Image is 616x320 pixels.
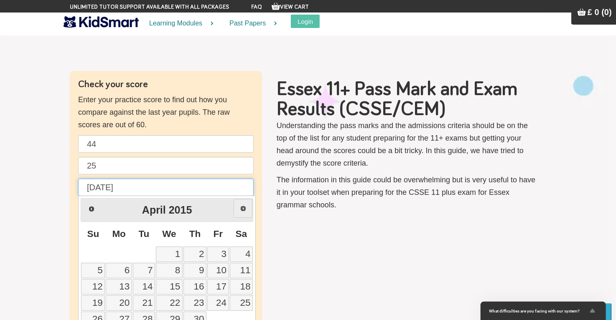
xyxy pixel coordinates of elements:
[277,174,538,211] p: The information in this guide could be overwhelming but is very useful to have it in your toolset...
[234,199,252,218] a: Next
[169,204,192,216] span: 2015
[183,263,206,278] a: 9
[230,247,253,262] a: 4
[156,279,183,295] a: 15
[230,279,253,295] a: 18
[133,263,155,278] a: 7
[156,263,183,278] a: 8
[133,295,155,311] a: 21
[207,263,229,278] a: 10
[207,295,229,311] a: 24
[183,247,206,262] a: 2
[207,247,229,262] a: 3
[106,279,132,295] a: 13
[588,8,612,17] span: £ 0 (0)
[156,247,183,262] a: 1
[251,4,262,10] a: FAQ
[78,135,254,153] input: English raw score
[230,263,253,278] a: 11
[189,229,201,239] span: Thursday
[81,295,105,311] a: 19
[106,263,132,278] a: 6
[106,295,132,311] a: 20
[88,206,95,212] span: Prev
[78,79,254,89] h4: Check your score
[489,306,598,316] button: Show survey - What difficulties are you facing with our system?
[489,309,588,313] span: What difficulties are you facing with our system?
[219,13,283,35] a: Past Papers
[230,295,253,311] a: 25
[133,279,155,295] a: 14
[82,199,101,218] a: Prev
[272,2,280,10] img: Your items in the shopping basket
[81,279,105,295] a: 12
[64,15,139,29] img: KidSmart logo
[240,205,247,212] span: Next
[70,3,229,11] span: Unlimited tutor support available with all packages
[277,79,538,119] h1: Essex 11+ Pass Mark and Exam Results (CSSE/CEM)
[236,229,247,239] span: Saturday
[78,179,254,196] input: Date of birth (d/m/y) e.g. 27/12/2007
[183,295,206,311] a: 23
[162,229,176,239] span: Wednesday
[139,229,150,239] span: Tuesday
[142,204,166,216] span: April
[207,279,229,295] a: 17
[272,4,309,10] a: View Cart
[277,119,538,169] p: Understanding the pass marks and the admissions criteria should be on the top of the list for any...
[81,263,105,278] a: 5
[291,15,320,28] button: Login
[156,295,183,311] a: 22
[578,8,586,16] img: Your items in the shopping basket
[112,229,126,239] span: Monday
[139,13,219,35] a: Learning Modules
[214,229,223,239] span: Friday
[87,229,99,239] span: Sunday
[78,93,254,131] p: Enter your practice score to find out how you compare against the last year pupils. The raw score...
[183,279,206,295] a: 16
[78,157,254,174] input: Maths raw score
